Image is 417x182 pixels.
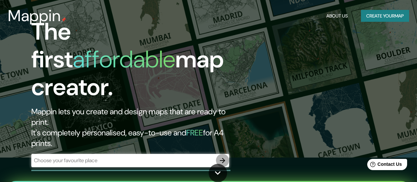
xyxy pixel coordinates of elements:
img: mappin-pin [61,17,66,22]
h1: affordable [73,44,175,75]
h1: The first map creator. [31,18,240,106]
iframe: Help widget launcher [358,156,410,175]
h5: FREE [186,127,203,138]
input: Choose your favourite place [31,157,216,164]
h3: Mappin [8,7,61,25]
button: About Us [324,10,350,22]
button: Create yourmap [361,10,409,22]
h2: Mappin lets you create and design maps that are ready to print. It's completely personalised, eas... [31,106,240,149]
